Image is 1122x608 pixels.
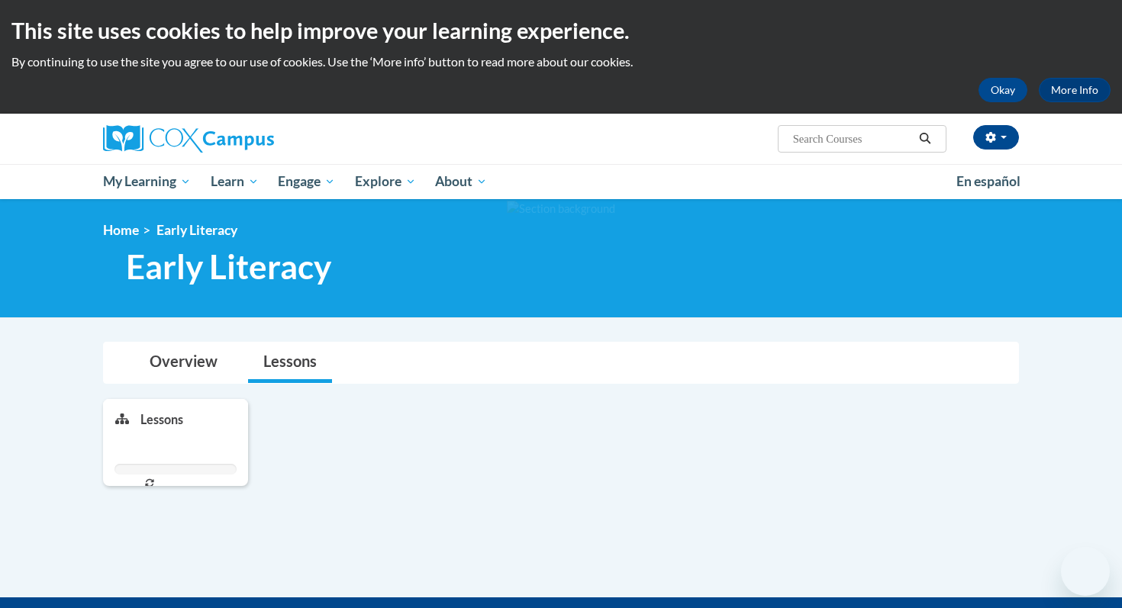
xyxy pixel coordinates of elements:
[93,164,201,199] a: My Learning
[946,166,1030,198] a: En español
[103,125,393,153] a: Cox Campus
[80,164,1042,199] div: Main menu
[11,15,1111,46] h2: This site uses cookies to help improve your learning experience.
[1039,78,1111,102] a: More Info
[103,222,139,238] a: Home
[956,173,1020,189] span: En español
[979,78,1027,102] button: Okay
[103,172,191,191] span: My Learning
[134,343,233,383] a: Overview
[345,164,426,199] a: Explore
[278,172,335,191] span: Engage
[973,125,1019,150] button: Account Settings
[126,246,331,287] span: Early Literacy
[1061,547,1110,596] iframe: Button to launch messaging window
[140,411,183,428] p: Lessons
[11,53,1111,70] p: By continuing to use the site you agree to our use of cookies. Use the ‘More info’ button to read...
[355,172,416,191] span: Explore
[435,172,487,191] span: About
[211,172,259,191] span: Learn
[507,201,615,217] img: Section background
[248,343,332,383] a: Lessons
[103,125,274,153] img: Cox Campus
[914,130,937,148] button: Search
[426,164,498,199] a: About
[156,222,237,238] span: Early Literacy
[792,130,914,148] input: Search Courses
[201,164,269,199] a: Learn
[268,164,345,199] a: Engage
